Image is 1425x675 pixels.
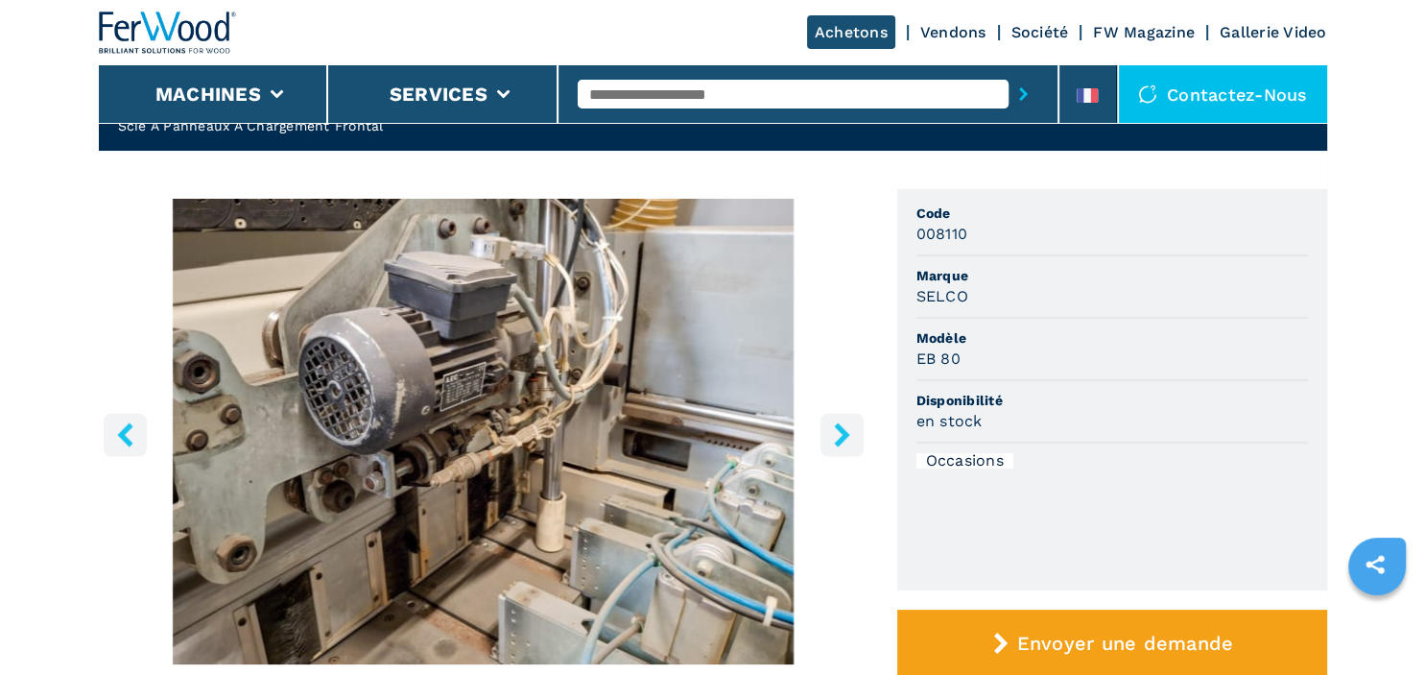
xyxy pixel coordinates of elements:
img: Contactez-nous [1138,84,1157,104]
h3: EB 80 [916,348,961,370]
a: Gallerie Video [1220,23,1327,41]
button: Machines [155,83,261,106]
h3: en stock [916,410,983,432]
span: Marque [916,266,1308,285]
h2: Scie À Panneaux À Chargement Frontal [118,116,384,135]
button: Services [390,83,487,106]
span: Code [916,204,1308,223]
a: Société [1011,23,1069,41]
div: Occasions [916,453,1013,469]
a: Achetons [807,15,895,49]
img: Scie À Panneaux À Chargement Frontal SELCO EB 80 [99,199,868,664]
div: Go to Slide 6 [99,199,868,664]
a: sharethis [1351,541,1399,589]
img: Ferwood [99,12,237,54]
iframe: Chat [1343,589,1411,661]
button: submit-button [1009,72,1038,116]
a: FW Magazine [1093,23,1195,41]
span: Envoyer une demande [1016,632,1233,655]
a: Vendons [920,23,986,41]
h3: 008110 [916,223,968,245]
button: right-button [820,413,864,456]
button: left-button [104,413,147,456]
h3: SELCO [916,285,968,307]
span: Disponibilité [916,391,1308,410]
span: Modèle [916,328,1308,348]
div: Contactez-nous [1119,65,1327,123]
